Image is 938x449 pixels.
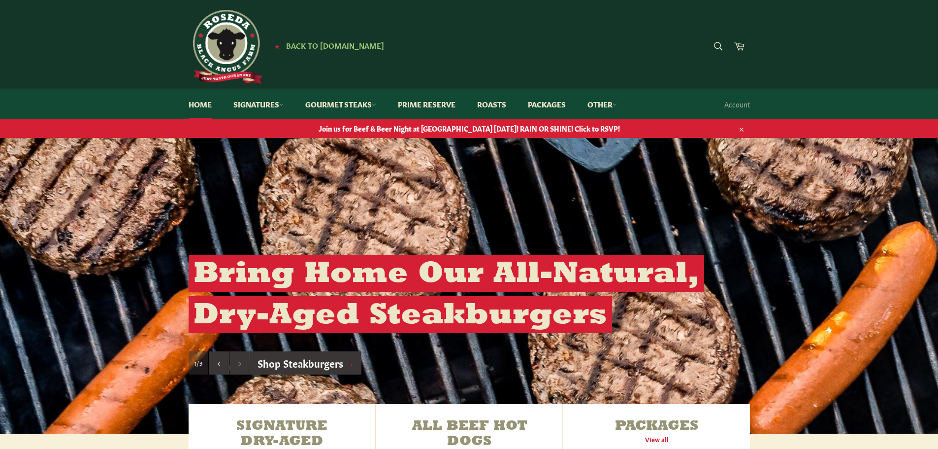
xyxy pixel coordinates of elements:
[578,89,627,119] a: Other
[194,359,202,367] span: 1/3
[518,89,576,119] a: Packages
[189,255,704,333] h2: Bring Home Our All-Natural, Dry-Aged Steakburgers
[179,119,760,138] a: Join us for Beef & Beer Night at [GEOGRAPHIC_DATA] [DATE]! RAIN OR SHINE! Click to RSVP!
[345,356,355,370] span: →
[209,351,229,375] button: Previous slide
[269,42,384,50] a: ★ Back to [DOMAIN_NAME]
[719,90,755,119] a: Account
[250,351,362,375] a: Shop Steakburgers
[179,124,760,133] span: Join us for Beef & Beer Night at [GEOGRAPHIC_DATA] [DATE]! RAIN OR SHINE! Click to RSVP!
[274,42,280,50] span: ★
[189,351,208,375] div: Slide 1, current
[286,40,384,50] span: Back to [DOMAIN_NAME]
[189,10,262,84] img: Roseda Beef
[388,89,465,119] a: Prime Reserve
[179,89,222,119] a: Home
[224,89,293,119] a: Signatures
[467,89,516,119] a: Roasts
[229,351,250,375] button: Next slide
[295,89,386,119] a: Gourmet Steaks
